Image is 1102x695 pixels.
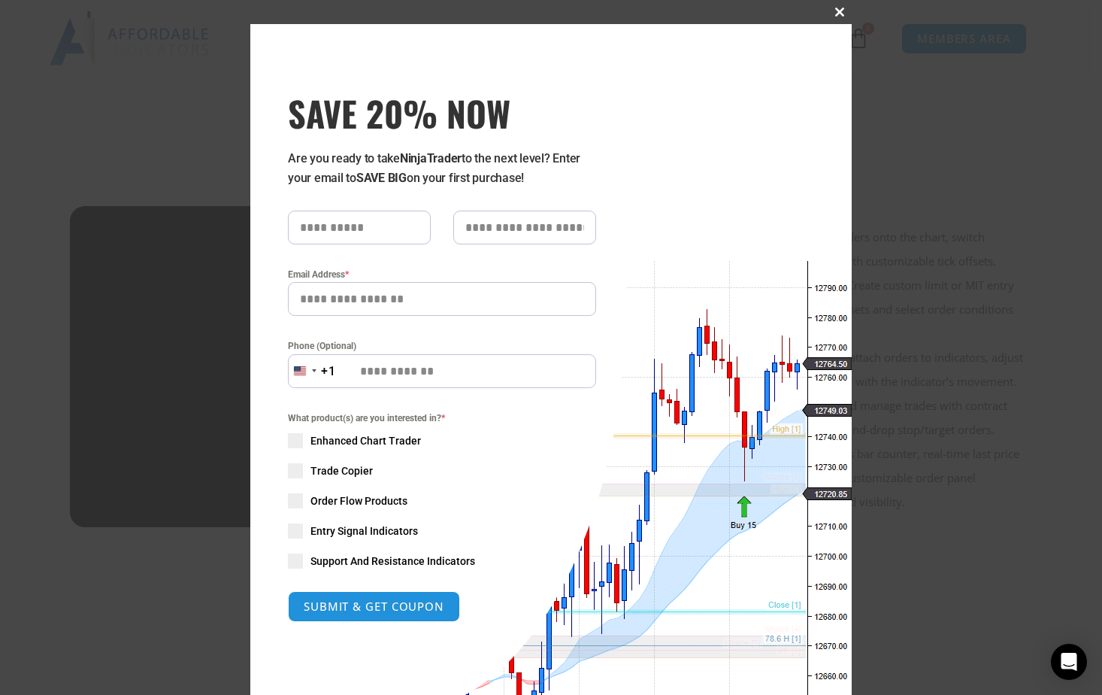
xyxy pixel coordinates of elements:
p: Are you ready to take to the next level? Enter your email to on your first purchase! [288,149,596,188]
span: Support And Resistance Indicators [310,554,475,569]
button: Selected country [288,354,336,388]
button: SUBMIT & GET COUPON [288,591,460,622]
label: Trade Copier [288,463,596,478]
span: Order Flow Products [310,493,407,508]
label: Enhanced Chart Trader [288,433,596,448]
span: Trade Copier [310,463,373,478]
span: SAVE 20% NOW [288,92,596,134]
label: Entry Signal Indicators [288,524,596,539]
span: Entry Signal Indicators [310,524,418,539]
div: +1 [321,362,336,381]
label: Order Flow Products [288,493,596,508]
label: Phone (Optional) [288,338,596,354]
span: What product(s) are you interested in? [288,411,596,426]
strong: SAVE BIG [356,171,407,185]
label: Support And Resistance Indicators [288,554,596,569]
span: Enhanced Chart Trader [310,433,421,448]
label: Email Address [288,267,596,282]
strong: NinjaTrader [400,151,462,165]
div: Open Intercom Messenger [1051,644,1087,680]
